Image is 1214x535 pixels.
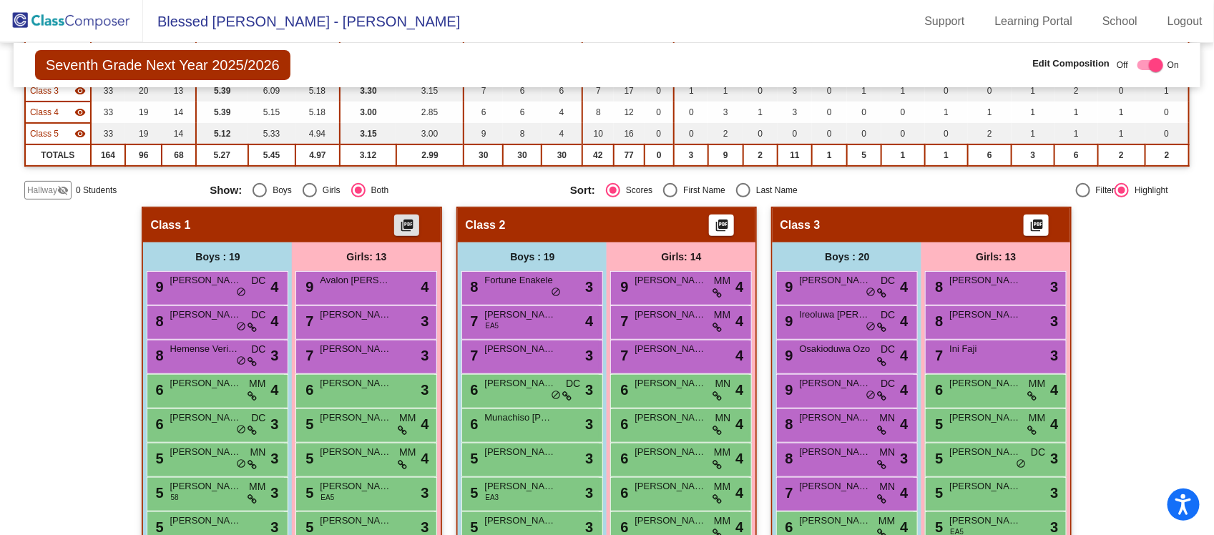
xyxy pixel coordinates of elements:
[900,310,908,332] span: 4
[743,123,778,144] td: 0
[465,218,505,232] span: Class 2
[925,123,969,144] td: 0
[1090,184,1115,197] div: Filter
[466,313,478,329] span: 7
[708,102,743,123] td: 3
[614,123,645,144] td: 16
[152,451,163,466] span: 5
[466,348,478,363] span: 7
[880,445,896,460] span: MN
[847,123,881,144] td: 0
[585,345,593,366] span: 3
[251,342,265,357] span: DC
[251,411,265,426] span: DC
[1117,59,1128,72] span: Off
[1050,379,1058,401] span: 4
[900,276,908,298] span: 4
[799,273,871,288] span: [PERSON_NAME]
[635,273,706,288] span: [PERSON_NAME]
[1145,123,1190,144] td: 0
[799,411,871,425] span: [PERSON_NAME]
[152,348,163,363] span: 8
[925,80,969,102] td: 0
[735,310,743,332] span: 4
[674,102,708,123] td: 0
[617,382,628,398] span: 6
[715,411,731,426] span: MN
[421,448,429,469] span: 4
[735,448,743,469] span: 4
[484,445,556,459] span: [PERSON_NAME]
[743,144,778,166] td: 2
[236,458,246,470] span: do_not_disturb_alt
[570,183,920,197] mat-radio-group: Select an option
[781,313,793,329] span: 9
[1054,102,1098,123] td: 1
[1031,445,1045,460] span: DC
[812,123,846,144] td: 0
[1024,215,1049,236] button: Print Students Details
[143,10,460,33] span: Blessed [PERSON_NAME] - [PERSON_NAME]
[295,80,341,102] td: 5.18
[925,144,969,166] td: 1
[421,345,429,366] span: 3
[152,279,163,295] span: 9
[170,308,241,322] span: [PERSON_NAME]
[250,445,266,460] span: MN
[1098,80,1145,102] td: 0
[921,242,1070,271] div: Girls: 13
[773,242,921,271] div: Boys : 20
[292,242,441,271] div: Girls: 13
[1029,376,1045,391] span: MM
[614,102,645,123] td: 12
[949,308,1021,322] span: [PERSON_NAME]
[170,342,241,356] span: Hemense Verinumbe
[677,184,725,197] div: First Name
[585,310,593,332] span: 4
[170,273,241,288] span: [PERSON_NAME] [PERSON_NAME]
[270,310,278,332] span: 4
[617,313,628,329] span: 7
[302,279,313,295] span: 9
[781,348,793,363] span: 9
[847,144,881,166] td: 5
[27,184,57,197] span: Hallway
[866,287,876,298] span: do_not_disturb_alt
[162,123,196,144] td: 14
[1145,144,1190,166] td: 2
[881,123,925,144] td: 0
[1145,102,1190,123] td: 0
[25,102,91,123] td: No teacher - No Class Name
[551,390,561,401] span: do_not_disturb_alt
[674,123,708,144] td: 0
[781,451,793,466] span: 8
[125,123,162,144] td: 19
[396,123,464,144] td: 3.00
[799,342,871,356] span: Osakioduwa Ozo
[25,123,91,144] td: No teacher - No Class Name
[485,320,499,331] span: EA5
[778,80,812,102] td: 3
[900,379,908,401] span: 4
[91,80,126,102] td: 33
[236,321,246,333] span: do_not_disturb_alt
[464,123,503,144] td: 9
[196,80,248,102] td: 5.39
[396,80,464,102] td: 3.15
[812,144,846,166] td: 1
[635,376,706,391] span: [PERSON_NAME]
[320,308,391,322] span: [PERSON_NAME]
[635,342,706,356] span: [PERSON_NAME]
[320,445,391,459] span: [PERSON_NAME]
[1054,123,1098,144] td: 1
[778,123,812,144] td: 0
[236,287,246,298] span: do_not_disturb_alt
[881,80,925,102] td: 1
[484,411,556,425] span: Munachiso [PERSON_NAME]
[196,123,248,144] td: 5.12
[715,376,731,391] span: MN
[1029,411,1045,426] span: MM
[880,411,896,426] span: MN
[617,451,628,466] span: 6
[799,445,871,459] span: [PERSON_NAME]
